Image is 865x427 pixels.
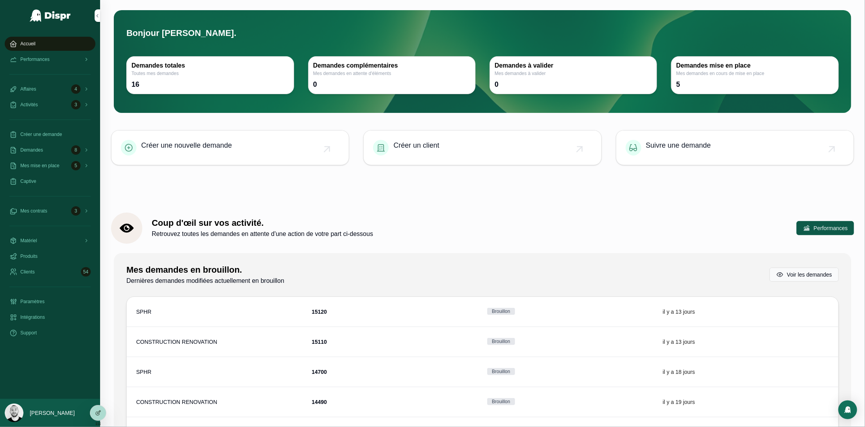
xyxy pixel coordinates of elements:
a: Clients54 [5,265,95,279]
span: CONSTRUCTION RENOVATION [136,398,217,406]
div: 54 [81,267,91,277]
a: Paramètres [5,295,95,309]
a: Matériel [5,234,95,248]
span: Retrouvez toutes les demandes en attente d'une action de votre part ci-dessous [152,229,373,239]
span: Créer un client [393,140,439,151]
p: il y a 19 jours [663,398,695,406]
div: 0 [313,80,317,89]
h3: Demandes totales [131,61,289,70]
span: Accueil [20,41,36,47]
span: Produits [20,253,38,259]
div: 8 [71,145,81,155]
div: Brouillon [492,398,510,405]
div: 4 [71,84,81,94]
span: Demandes [20,147,43,153]
span: Suivre une demande [646,140,711,151]
strong: 14700 [312,369,327,375]
p: il y a 18 jours [663,368,695,376]
strong: 14490 [312,399,327,405]
a: Affaires4 [5,82,95,96]
p: [PERSON_NAME] [30,409,75,417]
div: Open Intercom Messenger [838,400,857,419]
h3: Demandes complémentaires [313,61,470,70]
a: Intégrations [5,310,95,324]
span: Affaires [20,86,36,92]
div: 0 [495,80,499,89]
span: Matériel [20,238,37,244]
p: il y a 13 jours [663,338,695,346]
span: Mes mise en place [20,163,59,169]
span: CONSTRUCTION RENOVATION [136,338,217,346]
span: Support [20,330,37,336]
a: Créer un client [364,130,601,165]
h1: Coup d'œil sur vos activité. [152,217,373,229]
a: Produits [5,249,95,263]
a: Captive [5,174,95,188]
span: Toutes mes demandes [131,70,289,77]
h3: Demandes mise en place [676,61,833,70]
h1: Mes demandes en brouillon. [126,264,284,276]
span: Intégrations [20,314,45,320]
a: Suivre une demande [616,130,854,165]
a: Demandes8 [5,143,95,157]
div: 5 [676,80,680,89]
a: Créer une nouvelle demande [111,130,349,165]
a: Accueil [5,37,95,51]
div: 3 [71,100,81,109]
h3: Demandes à valider [495,61,652,70]
span: Dernières demandes modifiées actuellement en brouillon [126,276,284,286]
span: Performances [814,224,848,232]
a: Performances [5,52,95,66]
strong: 15110 [312,339,327,345]
div: Brouillon [492,368,510,375]
a: Mes contrats3 [5,204,95,218]
span: Clients [20,269,35,275]
span: Créer une nouvelle demande [141,140,232,151]
span: Voir les demandes [787,271,832,279]
a: Activités3 [5,98,95,112]
a: Support [5,326,95,340]
p: il y a 13 jours [663,308,695,316]
span: SPHR [136,368,151,376]
span: Captive [20,178,36,184]
img: App logo [29,9,71,22]
strong: 15120 [312,309,327,315]
div: 16 [131,80,139,89]
span: Performances [20,56,50,63]
div: Brouillon [492,338,510,345]
div: 3 [71,206,81,216]
span: Mes demandes à valider [495,70,652,77]
div: 5 [71,161,81,170]
div: Brouillon [492,308,510,315]
span: SPHR [136,308,151,316]
h1: Bonjour [PERSON_NAME]. [126,17,839,45]
span: Mes contrats [20,208,47,214]
a: Mes mise en place5 [5,159,95,173]
a: Créer une demande [5,127,95,141]
span: Activités [20,102,38,108]
span: Créer une demande [20,131,62,138]
span: Mes demandes en cours de mise en place [676,70,833,77]
button: Voir les demandes [770,268,839,282]
img: 35805-banner-empty.png [173,187,792,188]
span: Mes demandes en attente d'éléments [313,70,470,77]
button: Performances [797,221,854,235]
span: Paramètres [20,298,45,305]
